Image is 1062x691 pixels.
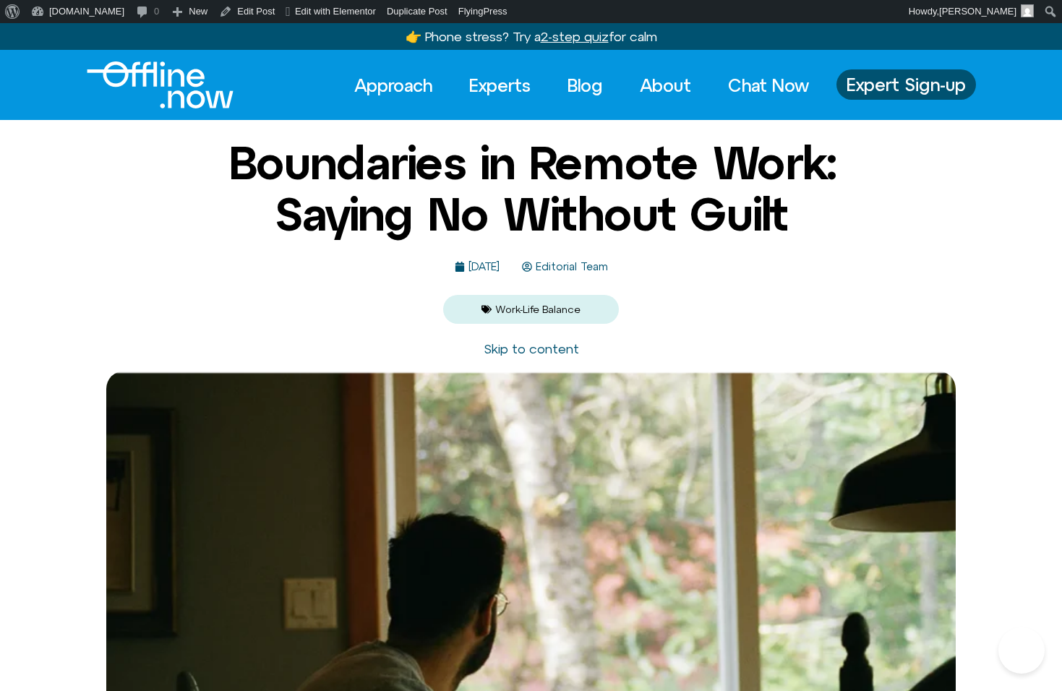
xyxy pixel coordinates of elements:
time: [DATE] [468,260,500,272]
img: Offline.Now logo in white. Text of the words offline.now with a line going through the "O" [87,61,234,108]
div: Logo [87,61,209,108]
a: Work-Life Balance [495,304,581,315]
a: Chat Now [715,69,822,101]
u: 2-step quiz [541,29,609,44]
a: Editorial Team [522,261,608,273]
a: Blog [554,69,616,101]
a: Experts [456,69,544,101]
span: Expert Sign-up [847,75,966,94]
span: [PERSON_NAME] [939,6,1016,17]
iframe: Botpress [998,627,1045,674]
a: About [627,69,704,101]
span: Edit with Elementor [295,6,376,17]
h1: Boundaries in Remote Work: Saying No Without Guilt [181,137,882,239]
a: [DATE] [455,261,500,273]
a: Skip to content [484,341,579,356]
a: Approach [341,69,445,101]
a: 👉 Phone stress? Try a2-step quizfor calm [406,29,657,44]
a: Expert Sign-up [836,69,976,100]
nav: Menu [341,69,822,101]
span: Editorial Team [532,261,608,273]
